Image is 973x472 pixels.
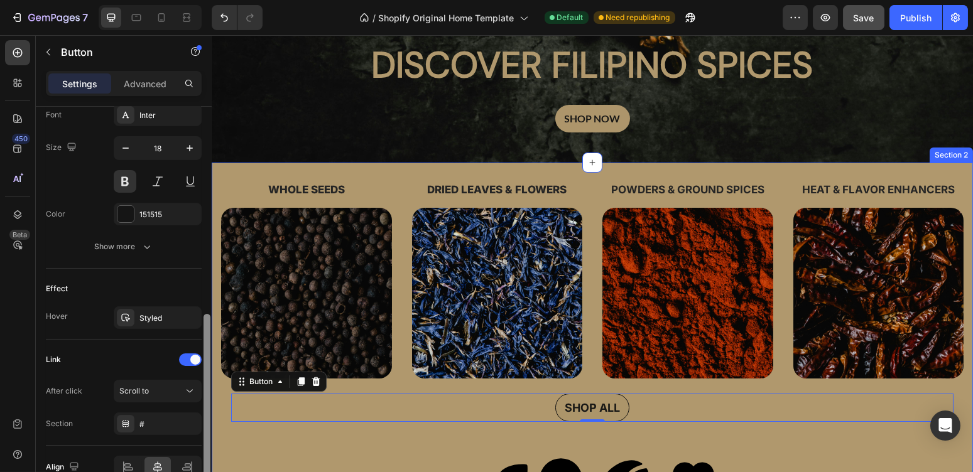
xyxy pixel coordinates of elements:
[344,70,418,97] a: SHOP NOW
[46,208,65,220] div: Color
[379,11,514,24] span: Shopify Original Home Template
[391,173,562,343] a: Image Title
[344,358,418,387] a: SHOP ALL
[139,110,198,121] div: Inter
[843,5,884,30] button: Save
[200,146,371,163] h3: Dried Leaves & Flowers
[82,10,88,25] p: 7
[353,76,409,91] p: SHOP NOW
[114,380,202,402] button: Scroll to
[889,5,942,30] button: Publish
[139,419,198,430] div: #
[582,173,753,343] img: Alt Image
[46,139,79,156] div: Size
[46,418,73,429] div: Section
[35,341,63,352] div: Button
[46,235,202,258] button: Show more
[900,11,932,24] div: Publish
[9,146,180,163] h3: Whole Seeds
[930,410,960,441] div: Open Intercom Messenger
[9,230,30,240] div: Beta
[139,313,198,324] div: Styled
[606,12,670,23] span: Need republishing
[46,385,82,397] div: After click
[212,35,973,472] iframe: Design area
[9,173,180,343] a: Image Title
[200,173,371,343] a: Image Title
[582,173,753,343] a: Image Title
[46,354,61,365] div: Link
[46,283,68,294] div: Effect
[200,173,371,343] img: Alt Image
[854,13,874,23] span: Save
[373,11,376,24] span: /
[95,240,153,253] div: Show more
[582,146,753,163] h3: Heat & Flavor Enhancers
[139,209,198,220] div: 151515
[720,114,759,126] div: Section 2
[353,365,408,380] p: SHOP ALL
[46,109,62,121] div: Font
[391,173,562,343] img: Alt Image
[46,311,68,322] div: Hover
[61,45,168,60] p: Button
[9,173,180,343] img: Alt Image
[5,5,94,30] button: 7
[212,5,263,30] div: Undo/Redo
[119,386,149,395] span: Scroll to
[62,77,97,90] p: Settings
[12,134,30,144] div: 450
[391,146,562,163] h3: Powders & Ground Spices
[557,12,584,23] span: Default
[124,77,166,90] p: Advanced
